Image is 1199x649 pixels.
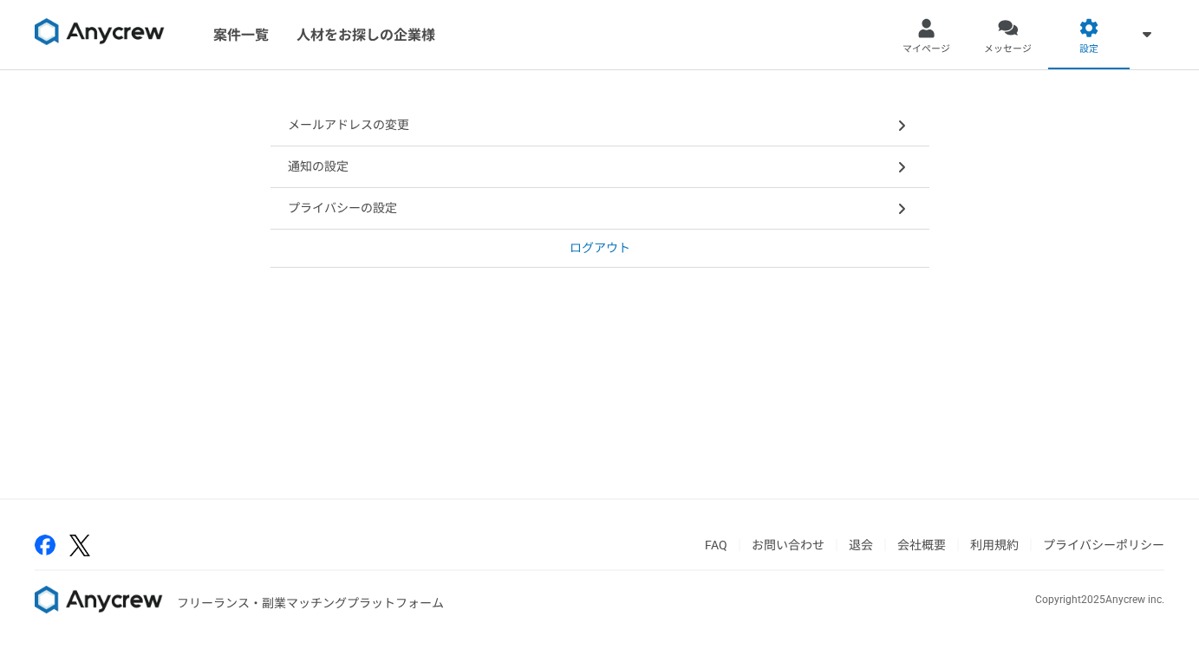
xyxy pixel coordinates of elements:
[35,586,163,613] img: 8DqYSo04kwAAAAASUVORK5CYII=
[69,535,90,556] img: x-391a3a86.png
[288,158,349,176] p: 通知の設定
[849,538,873,552] a: 退会
[1035,592,1164,607] p: Copyright 2025 Anycrew inc.
[970,538,1019,552] a: 利用規約
[570,239,630,257] p: ログアウト
[288,116,409,134] p: メールアドレスの変更
[903,42,950,56] span: マイページ
[288,199,397,217] p: プライバシーの設定
[897,538,946,552] a: 会社概要
[35,535,55,555] img: facebook-2adfd474.png
[705,538,727,552] a: FAQ
[270,230,929,268] a: ログアウト
[984,42,1032,56] span: メッセージ
[1079,42,1098,56] span: 設定
[752,538,824,552] a: お問い合わせ
[35,18,165,46] img: 8DqYSo04kwAAAAASUVORK5CYII=
[177,594,444,613] p: フリーランス・副業マッチングプラットフォーム
[1043,538,1164,552] a: プライバシーポリシー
